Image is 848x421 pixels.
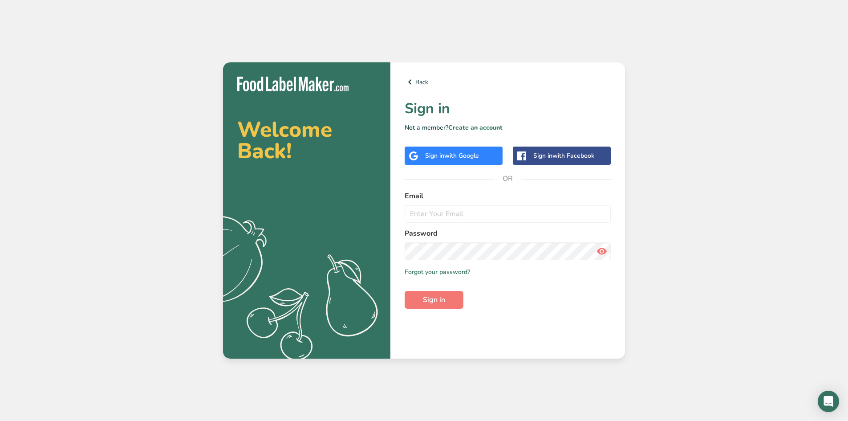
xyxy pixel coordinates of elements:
[237,119,376,162] h2: Welcome Back!
[405,123,611,132] p: Not a member?
[448,123,503,132] a: Create an account
[405,191,611,201] label: Email
[533,151,594,160] div: Sign in
[423,294,445,305] span: Sign in
[405,77,611,87] a: Back
[405,267,470,277] a: Forgot your password?
[405,205,611,223] input: Enter Your Email
[405,291,463,309] button: Sign in
[552,151,594,160] span: with Facebook
[405,98,611,119] h1: Sign in
[425,151,479,160] div: Sign in
[405,228,611,239] label: Password
[237,77,349,91] img: Food Label Maker
[444,151,479,160] span: with Google
[495,165,521,192] span: OR
[818,391,839,412] div: Open Intercom Messenger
